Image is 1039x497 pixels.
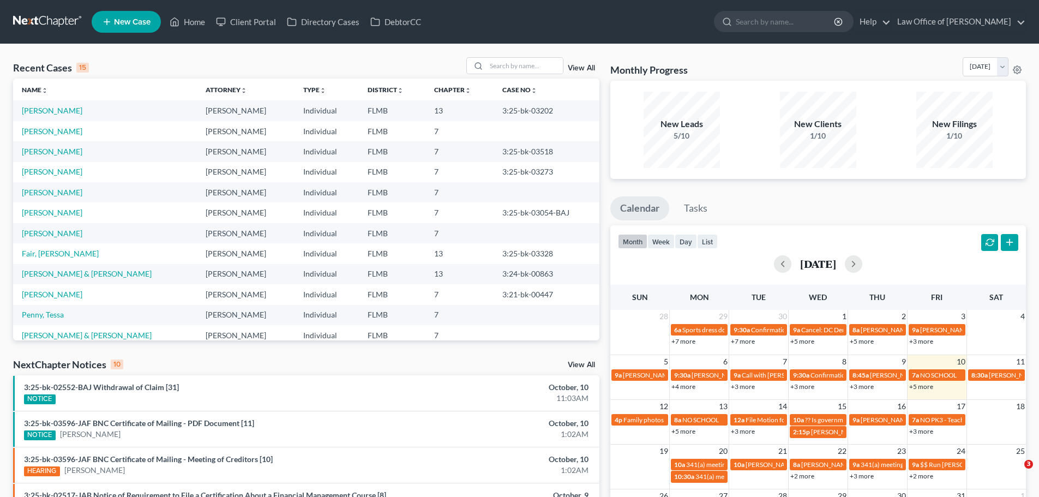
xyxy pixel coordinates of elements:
[793,460,800,469] span: 8a
[920,460,1036,469] span: $$ Run [PERSON_NAME] payment $400
[359,284,425,304] td: FLMB
[295,284,358,304] td: Individual
[320,87,326,94] i: unfold_more
[197,162,295,182] td: [PERSON_NAME]
[1002,460,1028,486] iframe: Intercom live chat
[197,202,295,223] td: [PERSON_NAME]
[197,141,295,161] td: [PERSON_NAME]
[931,292,942,302] span: Fri
[425,162,494,182] td: 7
[22,310,64,319] a: Penny, Tessa
[295,264,358,284] td: Individual
[909,382,933,391] a: +5 more
[663,355,669,368] span: 5
[24,394,56,404] div: NOTICE
[623,416,664,424] span: Family photos
[793,371,809,379] span: 9:30a
[956,400,966,413] span: 17
[425,243,494,264] td: 13
[722,355,729,368] span: 6
[64,465,125,476] a: [PERSON_NAME]
[359,141,425,161] td: FLMB
[777,400,788,413] span: 14
[892,12,1025,32] a: Law Office of [PERSON_NAME]
[837,445,848,458] span: 22
[295,325,358,345] td: Individual
[971,371,988,379] span: 8:30a
[852,460,860,469] span: 9a
[425,121,494,141] td: 7
[960,310,966,323] span: 3
[800,258,836,270] h2: [DATE]
[359,264,425,284] td: FLMB
[197,223,295,243] td: [PERSON_NAME]
[956,445,966,458] span: 24
[746,460,825,469] span: [PERSON_NAME] Hair appt
[850,337,874,345] a: +5 more
[734,326,750,334] span: 9:30a
[916,118,993,130] div: New Filings
[852,371,869,379] span: 8:45a
[793,428,810,436] span: 2:15p
[675,234,697,249] button: day
[1015,400,1026,413] span: 18
[920,326,1030,334] span: [PERSON_NAME] [PHONE_NUMBER]
[686,460,791,469] span: 341(a) meeting for [PERSON_NAME]
[912,371,919,379] span: 7a
[197,305,295,325] td: [PERSON_NAME]
[407,429,588,440] div: 1:02AM
[494,243,599,264] td: 3:25-bk-03328
[425,202,494,223] td: 7
[610,196,669,220] a: Calendar
[615,371,622,379] span: 9a
[494,141,599,161] td: 3:25-bk-03518
[912,416,919,424] span: 7a
[359,305,425,325] td: FLMB
[397,87,404,94] i: unfold_more
[869,292,885,302] span: Thu
[197,182,295,202] td: [PERSON_NAME]
[782,355,788,368] span: 7
[295,202,358,223] td: Individual
[989,292,1003,302] span: Sat
[407,393,588,404] div: 11:03AM
[24,454,273,464] a: 3:25-bk-03596-JAF BNC Certificate of Mailing - Meeting of Creditors [10]
[425,223,494,243] td: 7
[425,325,494,345] td: 7
[359,202,425,223] td: FLMB
[494,100,599,121] td: 3:25-bk-03202
[674,196,717,220] a: Tasks
[425,141,494,161] td: 7
[22,147,82,156] a: [PERSON_NAME]
[22,269,152,278] a: [PERSON_NAME] & [PERSON_NAME]
[24,418,254,428] a: 3:25-bk-03596-JAF BNC Certificate of Mailing - PDF Document [11]
[658,310,669,323] span: 28
[610,63,688,76] h3: Monthly Progress
[425,305,494,325] td: 7
[912,326,919,334] span: 9a
[76,63,89,73] div: 15
[22,229,82,238] a: [PERSON_NAME]
[671,337,695,345] a: +7 more
[22,188,82,197] a: [PERSON_NAME]
[359,325,425,345] td: FLMB
[1015,355,1026,368] span: 11
[197,243,295,264] td: [PERSON_NAME]
[164,12,211,32] a: Home
[197,284,295,304] td: [PERSON_NAME]
[870,371,971,379] span: [PERSON_NAME] in person for 341
[295,162,358,182] td: Individual
[22,86,48,94] a: Nameunfold_more
[746,416,900,424] span: File Motion for extension of time for [PERSON_NAME]
[731,382,755,391] a: +3 more
[1019,310,1026,323] span: 4
[365,12,427,32] a: DebtorCC
[697,234,718,249] button: list
[368,86,404,94] a: Districtunfold_more
[850,472,874,480] a: +3 more
[861,460,966,469] span: 341(a) meeting for [PERSON_NAME]
[909,472,933,480] a: +2 more
[644,118,720,130] div: New Leads
[811,428,862,436] span: [PERSON_NAME]
[810,371,934,379] span: Confirmation hearing for [PERSON_NAME]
